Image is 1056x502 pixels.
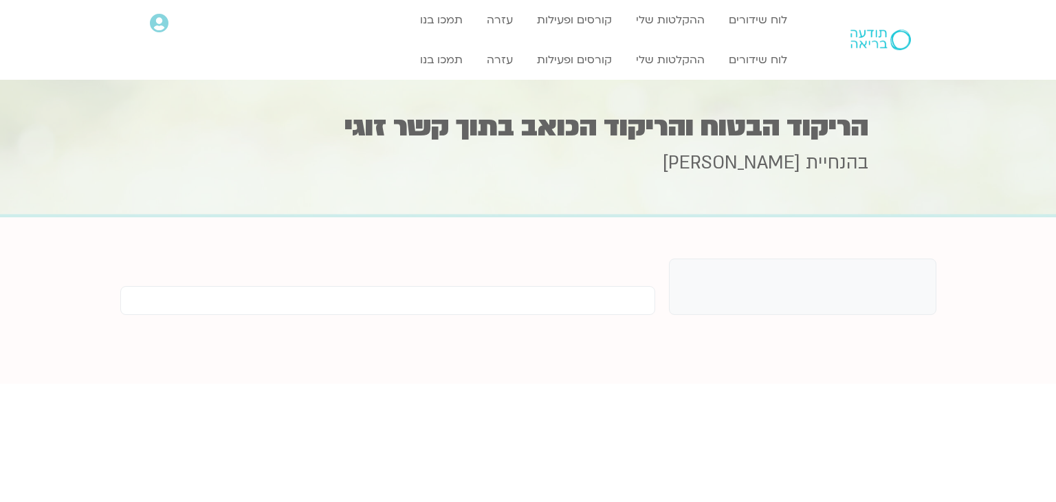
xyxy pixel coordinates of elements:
[722,47,794,73] a: לוח שידורים
[188,113,868,140] h1: הריקוד הבטוח והריקוד הכואב בתוך קשר זוגי
[413,47,470,73] a: תמכו בנו
[530,7,619,33] a: קורסים ופעילות
[480,7,520,33] a: עזרה
[629,47,712,73] a: ההקלטות שלי
[806,151,868,175] span: בהנחיית
[722,7,794,33] a: לוח שידורים
[663,151,800,175] span: [PERSON_NAME]
[413,7,470,33] a: תמכו בנו
[629,7,712,33] a: ההקלטות שלי
[850,30,911,50] img: תודעה בריאה
[480,47,520,73] a: עזרה
[530,47,619,73] a: קורסים ופעילות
